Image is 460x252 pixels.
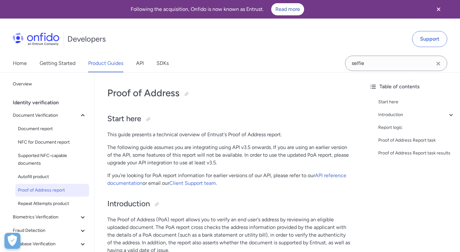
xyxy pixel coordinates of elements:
h1: Developers [67,34,106,44]
a: Proof of Address report [15,184,89,197]
button: Biometrics Verification [10,211,89,224]
a: Proof of Address Report task results [378,149,455,157]
p: This guide presents a technical overview of Entrust's Proof of Address report. [107,131,351,138]
h2: Start here [107,114,351,124]
a: API [136,54,144,72]
svg: Clear search field button [434,60,442,67]
span: NFC for Document report [18,138,87,146]
p: The following guide assumes you are integrating using API v3.5 onwards. If you are using an earli... [107,144,351,167]
a: Support [412,31,447,47]
h2: Introduction [107,199,351,209]
button: Document Verification [10,109,89,122]
a: Proof of Address Report task [378,137,455,144]
button: Fraud Detection [10,224,89,237]
a: Getting Started [40,54,75,72]
span: Document report [18,125,87,133]
div: Table of contents [369,83,455,91]
a: Client Support team [169,180,216,186]
a: SDKs [157,54,169,72]
a: Introduction [378,111,455,119]
span: Proof of Address report [18,186,87,194]
a: Autofill product [15,170,89,183]
span: Database Verification [13,240,79,248]
h1: Proof of Address [107,87,351,99]
img: Onfido Logo [13,33,59,45]
div: Following the acquisition, Onfido is now known as Entrust. [8,3,427,15]
span: Overview [13,80,87,88]
a: Repeat Attempts product [15,197,89,210]
a: Document report [15,122,89,135]
button: Open Preferences [4,233,20,249]
a: Overview [10,78,89,91]
a: Home [13,54,27,72]
span: Document Verification [13,112,79,119]
span: Repeat Attempts product [18,200,87,208]
span: Autofill product [18,173,87,181]
button: Close banner [427,1,450,17]
a: Product Guides [88,54,123,72]
a: API reference documentation [107,172,346,186]
span: Supported NFC-capable documents [18,152,87,167]
a: NFC for Document report [15,136,89,149]
svg: Close banner [435,5,442,13]
button: Database Verification [10,238,89,250]
a: Start here [378,98,455,106]
a: Supported NFC-capable documents [15,149,89,170]
p: If you're looking for PoA report information for earlier versions of our API, please refer to our... [107,172,351,187]
span: Fraud Detection [13,227,79,234]
div: Cookie Preferences [4,233,20,249]
a: Read more [271,3,304,15]
a: Report logic [378,124,455,131]
div: Identity verification [13,96,92,109]
input: Onfido search input field [345,56,447,71]
span: Biometrics Verification [13,213,79,221]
